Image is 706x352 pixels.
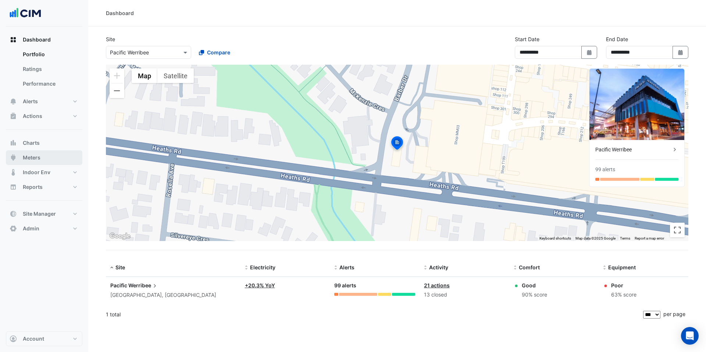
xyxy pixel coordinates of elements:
[663,311,685,317] span: per page
[17,47,82,62] a: Portfolio
[10,154,17,161] app-icon: Meters
[17,62,82,76] a: Ratings
[17,76,82,91] a: Performance
[23,112,42,120] span: Actions
[110,68,124,83] button: Zoom in
[515,35,539,43] label: Start Date
[595,146,671,154] div: Pacific Werribee
[424,282,450,288] a: 21 actions
[10,36,17,43] app-icon: Dashboard
[110,282,127,288] span: Pacific
[23,210,56,218] span: Site Manager
[608,264,636,270] span: Equipment
[6,32,82,47] button: Dashboard
[6,331,82,346] button: Account
[207,49,230,56] span: Compare
[611,281,637,289] div: Poor
[10,210,17,218] app-icon: Site Manager
[6,180,82,194] button: Reports
[250,264,275,270] span: Electricity
[429,264,448,270] span: Activity
[128,281,158,290] span: Werribee
[132,68,157,83] button: Show street map
[424,291,505,299] div: 13 closed
[106,9,134,17] div: Dashboard
[115,264,125,270] span: Site
[586,49,593,55] fa-icon: Select Date
[595,166,615,173] div: 99 alerts
[635,236,664,240] a: Report a map error
[110,291,236,299] div: [GEOGRAPHIC_DATA], [GEOGRAPHIC_DATA]
[23,139,40,147] span: Charts
[6,94,82,109] button: Alerts
[389,135,405,153] img: site-pin-selected.svg
[10,183,17,191] app-icon: Reports
[10,139,17,147] app-icon: Charts
[108,231,132,241] a: Open this area in Google Maps (opens a new window)
[23,183,43,191] span: Reports
[6,47,82,94] div: Dashboard
[245,282,275,288] a: +20.3% YoY
[194,46,235,59] button: Compare
[110,83,124,98] button: Zoom out
[23,335,44,342] span: Account
[23,98,38,105] span: Alerts
[10,112,17,120] app-icon: Actions
[10,169,17,176] app-icon: Indoor Env
[519,264,540,270] span: Comfort
[681,327,699,345] div: Open Intercom Messenger
[23,169,50,176] span: Indoor Env
[339,264,354,270] span: Alerts
[157,68,194,83] button: Show satellite imagery
[10,225,17,232] app-icon: Admin
[106,35,115,43] label: Site
[6,109,82,123] button: Actions
[106,305,642,324] div: 1 total
[522,291,547,299] div: 90% score
[23,225,39,232] span: Admin
[575,236,616,240] span: Map data ©2025 Google
[334,281,415,290] div: 99 alerts
[6,150,82,165] button: Meters
[606,35,628,43] label: End Date
[620,236,630,240] a: Terms (opens in new tab)
[108,231,132,241] img: Google
[6,221,82,236] button: Admin
[677,49,684,55] fa-icon: Select Date
[539,236,571,241] button: Keyboard shortcuts
[522,281,547,289] div: Good
[589,69,684,140] img: Pacific Werribee
[10,98,17,105] app-icon: Alerts
[611,291,637,299] div: 63% score
[6,136,82,150] button: Charts
[6,206,82,221] button: Site Manager
[23,154,40,161] span: Meters
[9,6,42,21] img: Company Logo
[670,223,685,237] button: Toggle fullscreen view
[6,165,82,180] button: Indoor Env
[23,36,51,43] span: Dashboard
